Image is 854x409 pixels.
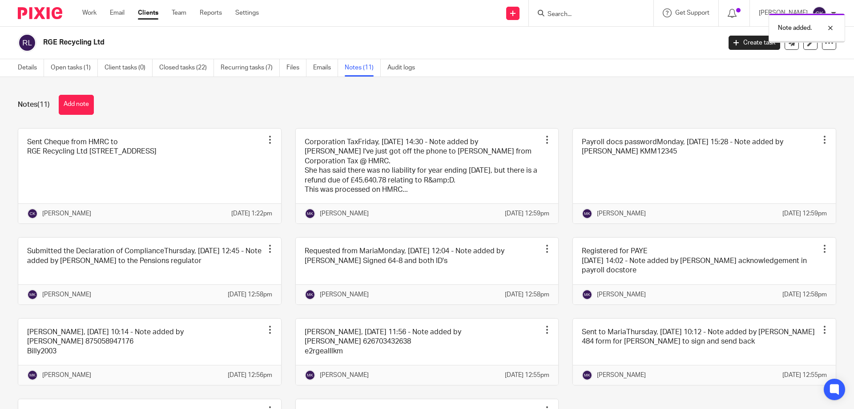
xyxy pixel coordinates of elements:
[387,59,422,77] a: Audit logs
[235,8,259,17] a: Settings
[18,100,50,109] h1: Notes
[200,8,222,17] a: Reports
[37,101,50,108] span: (11)
[159,59,214,77] a: Closed tasks (22)
[18,7,62,19] img: Pixie
[172,8,186,17] a: Team
[138,8,158,17] a: Clients
[51,59,98,77] a: Open tasks (1)
[782,371,827,380] p: [DATE] 12:55pm
[42,209,91,218] p: [PERSON_NAME]
[597,290,646,299] p: [PERSON_NAME]
[582,289,592,300] img: svg%3E
[345,59,381,77] a: Notes (11)
[305,208,315,219] img: svg%3E
[812,6,826,20] img: svg%3E
[228,290,272,299] p: [DATE] 12:58pm
[505,209,549,218] p: [DATE] 12:59pm
[43,38,581,47] h2: RGE Recycling Ltd
[597,371,646,380] p: [PERSON_NAME]
[305,370,315,381] img: svg%3E
[42,290,91,299] p: [PERSON_NAME]
[27,289,38,300] img: svg%3E
[42,371,91,380] p: [PERSON_NAME]
[27,370,38,381] img: svg%3E
[105,59,153,77] a: Client tasks (0)
[782,290,827,299] p: [DATE] 12:58pm
[597,209,646,218] p: [PERSON_NAME]
[228,371,272,380] p: [DATE] 12:56pm
[221,59,280,77] a: Recurring tasks (7)
[778,24,812,32] p: Note added.
[320,209,369,218] p: [PERSON_NAME]
[231,209,272,218] p: [DATE] 1:22pm
[582,370,592,381] img: svg%3E
[59,95,94,115] button: Add note
[505,290,549,299] p: [DATE] 12:58pm
[305,289,315,300] img: svg%3E
[505,371,549,380] p: [DATE] 12:55pm
[82,8,97,17] a: Work
[27,208,38,219] img: svg%3E
[313,59,338,77] a: Emails
[320,371,369,380] p: [PERSON_NAME]
[582,208,592,219] img: svg%3E
[729,36,780,50] a: Create task
[286,59,306,77] a: Files
[782,209,827,218] p: [DATE] 12:59pm
[18,33,36,52] img: svg%3E
[320,290,369,299] p: [PERSON_NAME]
[110,8,125,17] a: Email
[18,59,44,77] a: Details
